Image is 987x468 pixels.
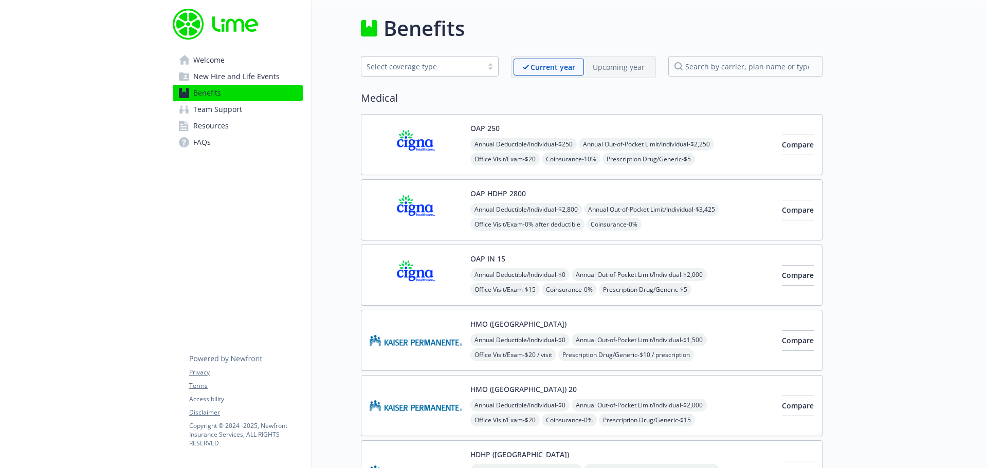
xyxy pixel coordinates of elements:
[587,218,642,231] span: Coinsurance - 0%
[602,153,695,165] span: Prescription Drug/Generic - $5
[470,218,584,231] span: Office Visit/Exam - 0% after deductible
[470,253,505,264] button: OAP IN 15
[668,56,822,77] input: search by carrier, plan name or type
[470,123,500,134] button: OAP 250
[370,384,462,427] img: Kaiser Permanente Insurance Company carrier logo
[189,421,302,447] p: Copyright © 2024 - 2025 , Newfront Insurance Services, ALL RIGHTS RESERVED
[470,414,540,426] span: Office Visit/Exam - $20
[782,200,814,220] button: Compare
[584,203,719,216] span: Annual Out-of-Pocket Limit/Individual - $3,425
[542,414,597,426] span: Coinsurance - 0%
[782,140,814,149] span: Compare
[173,101,303,118] a: Team Support
[361,90,822,106] h2: Medical
[189,408,302,417] a: Disclaimer
[383,13,465,44] h1: Benefits
[599,414,695,426] span: Prescription Drug/Generic - $15
[193,101,242,118] span: Team Support
[470,188,526,199] button: OAP HDHP 2800
[782,330,814,351] button: Compare
[173,68,303,85] a: New Hire and Life Events
[193,134,211,151] span: FAQs
[599,283,691,296] span: Prescription Drug/Generic - $5
[782,205,814,215] span: Compare
[572,399,707,411] span: Annual Out-of-Pocket Limit/Individual - $2,000
[367,61,478,72] div: Select coverage type
[470,348,556,361] span: Office Visit/Exam - $20 / visit
[193,118,229,134] span: Resources
[782,270,814,280] span: Compare
[572,268,707,281] span: Annual Out-of-Pocket Limit/Individual - $2,000
[173,85,303,101] a: Benefits
[189,381,302,390] a: Terms
[370,253,462,297] img: CIGNA carrier logo
[193,68,280,85] span: New Hire and Life Events
[173,118,303,134] a: Resources
[470,384,577,395] button: HMO ([GEOGRAPHIC_DATA]) 20
[579,138,714,151] span: Annual Out-of-Pocket Limit/Individual - $2,250
[470,449,569,460] button: HDHP ([GEOGRAPHIC_DATA])
[189,368,302,377] a: Privacy
[470,268,570,281] span: Annual Deductible/Individual - $0
[782,335,814,345] span: Compare
[370,123,462,166] img: CIGNA carrier logo
[193,85,221,101] span: Benefits
[470,333,570,346] span: Annual Deductible/Individual - $0
[593,62,645,72] p: Upcoming year
[470,283,540,296] span: Office Visit/Exam - $15
[531,62,575,72] p: Current year
[542,283,597,296] span: Coinsurance - 0%
[189,395,302,404] a: Accessibility
[572,333,707,346] span: Annual Out-of-Pocket Limit/Individual - $1,500
[370,319,462,362] img: Kaiser Permanente Insurance Company carrier logo
[470,399,570,411] span: Annual Deductible/Individual - $0
[173,52,303,68] a: Welcome
[470,153,540,165] span: Office Visit/Exam - $20
[173,134,303,151] a: FAQs
[782,265,814,286] button: Compare
[542,153,600,165] span: Coinsurance - 10%
[558,348,694,361] span: Prescription Drug/Generic - $10 / prescription
[470,203,582,216] span: Annual Deductible/Individual - $2,800
[193,52,225,68] span: Welcome
[782,401,814,410] span: Compare
[470,319,566,329] button: HMO ([GEOGRAPHIC_DATA])
[782,135,814,155] button: Compare
[470,138,577,151] span: Annual Deductible/Individual - $250
[370,188,462,232] img: CIGNA carrier logo
[782,396,814,416] button: Compare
